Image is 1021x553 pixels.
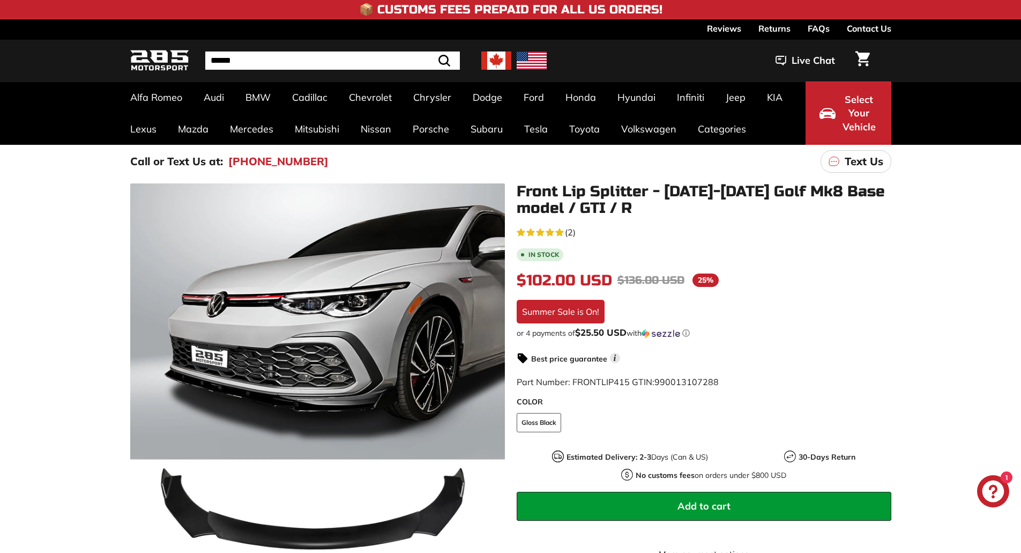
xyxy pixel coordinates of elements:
[460,113,513,145] a: Subaru
[575,327,627,338] span: $25.50 USD
[847,19,891,38] a: Contact Us
[808,19,830,38] a: FAQs
[636,470,786,481] p: on orders under $800 USD
[120,113,167,145] a: Lexus
[338,82,403,113] a: Chevrolet
[517,328,891,338] div: or 4 payments of with
[636,470,695,480] strong: No customs fees
[617,274,684,287] span: $136.00 USD
[513,82,555,113] a: Ford
[205,51,460,70] input: Search
[792,54,835,68] span: Live Chat
[120,82,193,113] a: Alfa Romeo
[610,113,687,145] a: Volkswagen
[756,82,793,113] a: KIA
[845,153,883,169] p: Text Us
[715,82,756,113] a: Jeep
[821,150,891,173] a: Text Us
[403,82,462,113] a: Chrysler
[219,113,284,145] a: Mercedes
[758,19,791,38] a: Returns
[513,113,558,145] a: Tesla
[517,492,891,521] button: Add to cart
[517,377,719,387] span: Part Number: FRONTLIP415 GTIN:
[707,19,741,38] a: Reviews
[692,274,719,287] span: 25%
[528,252,559,258] b: In stock
[567,452,651,462] strong: Estimated Delivery: 2-3
[359,3,662,16] h4: 📦 Customs Fees Prepaid for All US Orders!
[565,226,576,239] span: (2)
[284,113,350,145] a: Mitsubishi
[517,183,891,217] h1: Front Lip Splitter - [DATE]-[DATE] Golf Mk8 Base model / GTI / R
[517,328,891,338] div: or 4 payments of$25.50 USDwithSezzle Click to learn more about Sezzle
[402,113,460,145] a: Porsche
[642,329,680,338] img: Sezzle
[462,82,513,113] a: Dodge
[687,113,757,145] a: Categories
[235,82,281,113] a: BMW
[130,48,189,73] img: Logo_285_Motorsport_areodynamics_components
[567,452,708,463] p: Days (Can & US)
[193,82,235,113] a: Audi
[666,82,715,113] a: Infiniti
[517,271,612,290] span: $102.00 USD
[849,42,876,79] a: Cart
[806,82,891,145] button: Select Your Vehicle
[677,500,731,512] span: Add to cart
[610,353,620,363] span: i
[531,354,607,364] strong: Best price guarantee
[654,377,719,387] span: 990013107288
[974,475,1012,510] inbox-online-store-chat: Shopify online store chat
[130,153,223,169] p: Call or Text Us at:
[799,452,855,462] strong: 30-Days Return
[228,153,329,169] a: [PHONE_NUMBER]
[558,113,610,145] a: Toyota
[607,82,666,113] a: Hyundai
[281,82,338,113] a: Cadillac
[350,113,402,145] a: Nissan
[762,47,849,74] button: Live Chat
[167,113,219,145] a: Mazda
[517,300,605,323] div: Summer Sale is On!
[517,396,891,408] label: COLOR
[555,82,607,113] a: Honda
[841,93,877,134] span: Select Your Vehicle
[517,225,891,239] a: 5.0 rating (2 votes)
